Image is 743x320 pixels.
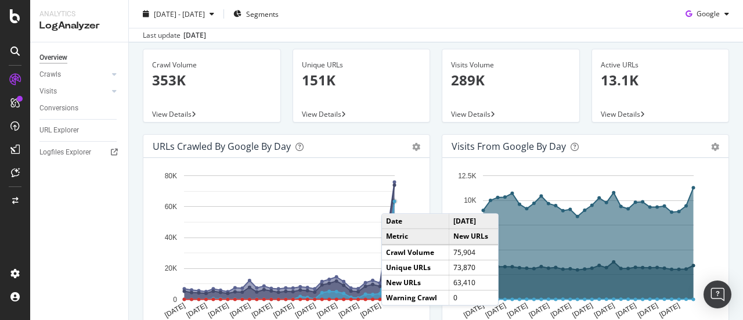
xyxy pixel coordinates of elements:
td: 63,410 [449,275,498,290]
div: Visits from Google by day [452,141,566,152]
td: Unique URLs [382,260,449,275]
a: Visits [39,85,109,98]
div: Conversions [39,102,78,114]
span: View Details [152,109,192,119]
text: [DATE] [272,301,295,319]
a: URL Explorer [39,124,120,136]
td: Crawl Volume [382,245,449,260]
div: Unique URLs [302,60,421,70]
td: New URLs [449,229,498,245]
td: 0 [449,290,498,305]
a: Logfiles Explorer [39,146,120,159]
text: [DATE] [506,301,529,319]
text: [DATE] [229,301,252,319]
div: LogAnalyzer [39,19,119,33]
span: [DATE] - [DATE] [154,9,205,19]
div: gear [711,143,719,151]
text: [DATE] [658,301,681,319]
button: [DATE] - [DATE] [138,5,219,23]
div: URLs Crawled by Google by day [153,141,291,152]
td: New URLs [382,275,449,290]
text: 40K [165,233,177,242]
div: Logfiles Explorer [39,146,91,159]
text: [DATE] [462,301,485,319]
text: [DATE] [207,301,230,319]
td: Date [382,214,449,229]
text: [DATE] [359,301,382,319]
text: [DATE] [636,301,659,319]
div: Crawls [39,69,61,81]
text: [DATE] [185,301,208,319]
p: 353K [152,70,272,90]
a: Overview [39,52,120,64]
text: 60K [165,203,177,211]
span: Segments [246,9,279,19]
text: [DATE] [484,301,507,319]
button: Segments [229,5,283,23]
text: [DATE] [615,301,638,319]
text: [DATE] [549,301,572,319]
div: [DATE] [183,30,206,41]
span: Google [697,9,720,19]
text: [DATE] [337,301,360,319]
div: URL Explorer [39,124,79,136]
text: [DATE] [294,301,317,319]
a: Conversions [39,102,120,114]
td: [DATE] [449,214,498,229]
text: 80K [165,172,177,180]
div: Analytics [39,9,119,19]
text: [DATE] [571,301,594,319]
div: Active URLs [601,60,720,70]
div: Overview [39,52,67,64]
text: 10K [464,197,476,205]
div: Visits [39,85,57,98]
td: Metric [382,229,449,245]
text: [DATE] [316,301,339,319]
div: gear [412,143,420,151]
td: 75,904 [449,245,498,260]
div: Last update [143,30,206,41]
td: 73,870 [449,260,498,275]
td: Warning Crawl [382,290,449,305]
p: 13.1K [601,70,720,90]
span: View Details [302,109,341,119]
text: [DATE] [163,301,186,319]
span: View Details [601,109,640,119]
div: Open Intercom Messenger [704,281,731,308]
text: [DATE] [250,301,273,319]
text: 20K [165,265,177,273]
div: Crawl Volume [152,60,272,70]
text: [DATE] [528,301,551,319]
text: 0 [173,296,177,304]
div: Visits Volume [451,60,571,70]
p: 289K [451,70,571,90]
span: View Details [451,109,490,119]
button: Google [681,5,734,23]
text: 12.5K [458,172,476,180]
text: [DATE] [593,301,616,319]
a: Crawls [39,69,109,81]
p: 151K [302,70,421,90]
